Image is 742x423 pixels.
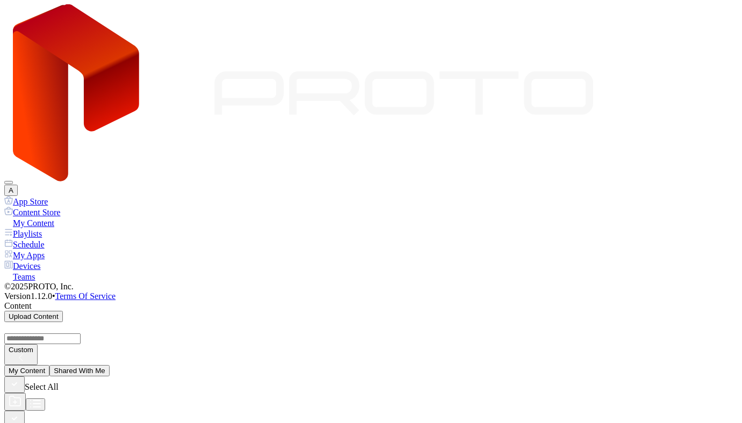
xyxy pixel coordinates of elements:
span: Version 1.12.0 • [4,291,55,301]
button: Shared With Me [49,365,110,376]
a: My Apps [4,250,738,260]
a: Content Store [4,207,738,217]
button: Upload Content [4,311,63,322]
div: Upload Content [9,312,59,320]
a: Terms Of Service [55,291,116,301]
a: Teams [4,271,738,282]
button: My Content [4,365,49,376]
a: Devices [4,260,738,271]
div: Custom [9,346,33,354]
a: App Store [4,196,738,207]
a: Schedule [4,239,738,250]
button: A [4,185,18,196]
button: Custom [4,344,38,365]
span: Select All [25,382,59,391]
div: Content [4,301,738,311]
div: © 2025 PROTO, Inc. [4,282,738,291]
a: Playlists [4,228,738,239]
a: My Content [4,217,738,228]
